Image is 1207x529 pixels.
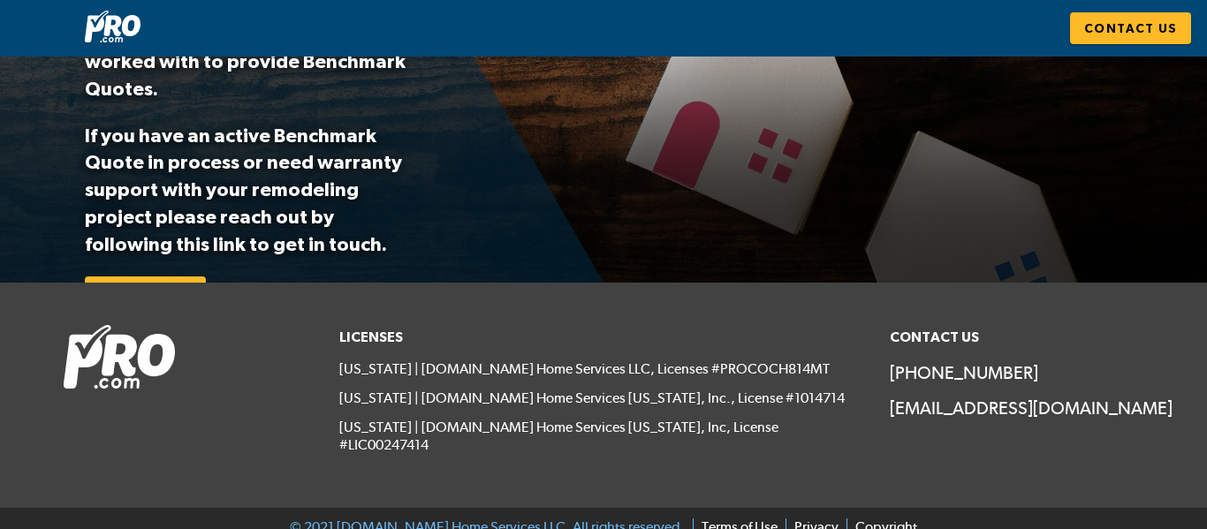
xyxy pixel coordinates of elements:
a: [PHONE_NUMBER] [890,360,1144,385]
span: Contact Us [1084,18,1177,40]
img: Pro.com logo [85,11,140,42]
a: Contact Us [85,276,206,309]
p: [US_STATE] | [DOMAIN_NAME] Home Services [US_STATE], Inc., License #1014714 [339,389,869,408]
p: If you have an active Benchmark Quote in process or need warranty support with your remodeling pr... [85,122,421,258]
p: [US_STATE] | [DOMAIN_NAME] Home Services LLC, Licenses #PROCOCH814MT [339,360,869,379]
a: [EMAIL_ADDRESS][DOMAIN_NAME] [890,396,1144,420]
h6: Contact Us [890,325,1144,350]
h6: Licenses [339,325,869,350]
a: Contact Us [1070,12,1191,45]
p: [US_STATE] | [DOMAIN_NAME] Home Services [US_STATE], Inc, License #LIC00247414 [339,419,869,456]
img: Pro.com logo [64,325,175,389]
